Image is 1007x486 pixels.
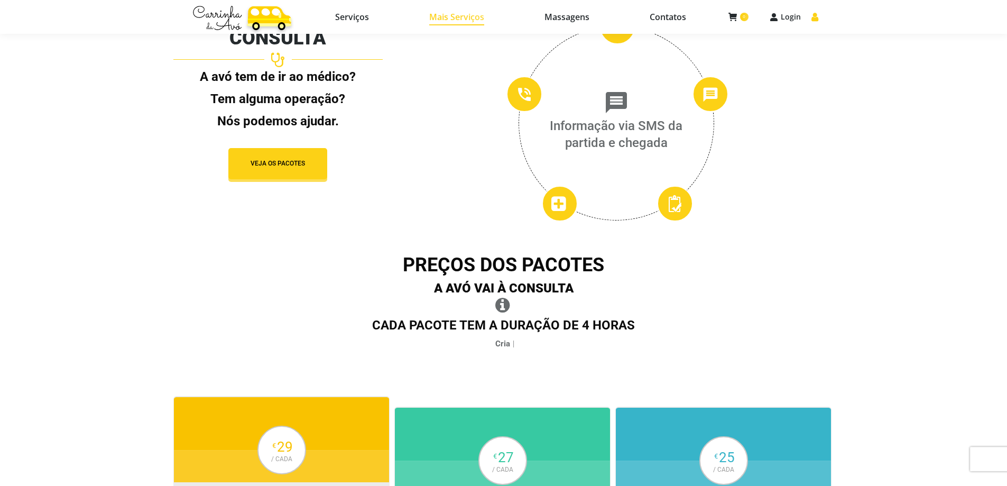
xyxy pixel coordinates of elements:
a: Serviços [308,10,396,24]
span: Massagens [544,12,589,22]
img: Carrinha da Avó [189,1,294,34]
a: Mais Serviços [402,10,512,24]
span: | [513,339,514,349]
a: Contatos [622,10,714,24]
span: Mais Serviços [429,12,484,22]
p: Nós podemos ajudar. [173,113,383,130]
a: Massagens [517,10,617,24]
small: / CADA [479,465,526,474]
div: A avó tem de ir ao médico? [173,68,383,130]
div: A AVÓ VAI À CONSULTA [173,282,834,295]
span: € [493,452,497,460]
span: Cria [495,337,510,351]
span: € [714,452,718,460]
span: VEJA OS PACOTES [251,159,305,168]
a: Login [770,12,801,22]
a: 0 [728,12,749,22]
span: Contatos [650,12,686,22]
button: VEJA OS PACOTES [228,148,327,179]
p: Tem alguma operação? [173,90,383,107]
small: / CADA [700,465,747,474]
h2: PREÇOS DOS PACOTES [173,253,834,277]
span: € [272,442,276,450]
span: 27 [498,450,514,465]
div: CADA PACOTE TEM A DURAÇÃO DE 4 HORAS [173,319,834,332]
span: 29 [277,439,293,455]
span: 0 [740,13,749,21]
span: 25 [719,450,735,465]
span: Serviços [335,12,369,22]
h3: Informação via SMS da partida e chegada [549,117,683,151]
small: / CADA [258,455,305,463]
